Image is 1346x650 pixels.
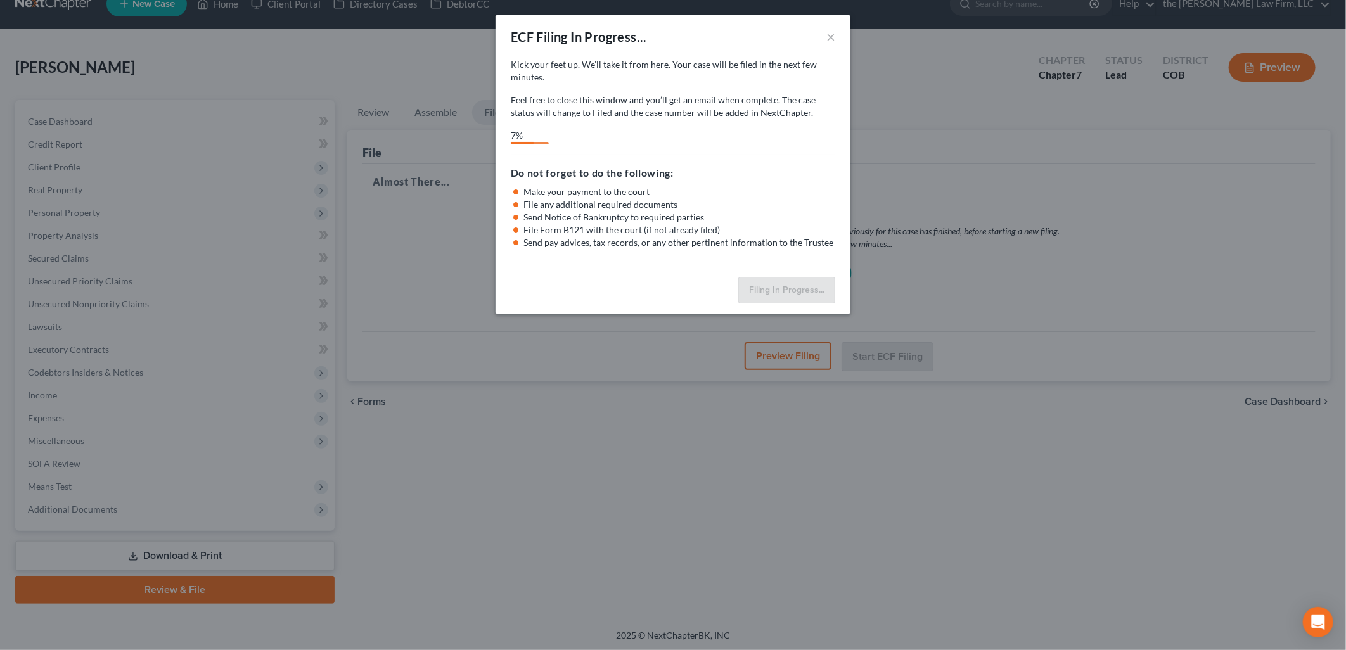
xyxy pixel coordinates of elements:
[523,224,835,236] li: File Form B121 with the court (if not already filed)
[523,236,835,249] li: Send pay advices, tax records, or any other pertinent information to the Trustee
[1303,607,1333,637] div: Open Intercom Messenger
[523,198,835,211] li: File any additional required documents
[511,28,647,46] div: ECF Filing In Progress...
[511,165,835,181] h5: Do not forget to do the following:
[523,211,835,224] li: Send Notice of Bankruptcy to required parties
[511,94,835,119] p: Feel free to close this window and you’ll get an email when complete. The case status will change...
[511,58,835,84] p: Kick your feet up. We’ll take it from here. Your case will be filed in the next few minutes.
[738,277,835,303] button: Filing In Progress...
[826,29,835,44] button: ×
[511,129,534,142] div: 7%
[523,186,835,198] li: Make your payment to the court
